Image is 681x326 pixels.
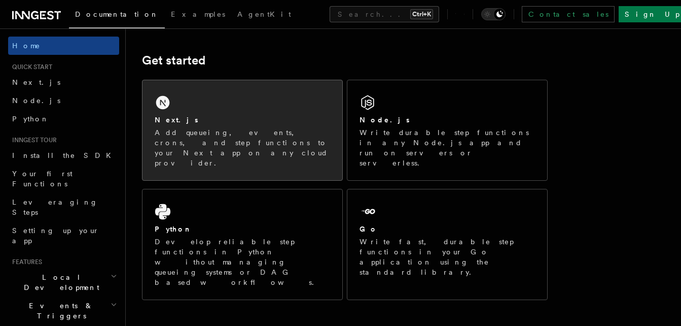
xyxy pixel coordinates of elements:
[75,10,159,18] span: Documentation
[8,301,111,321] span: Events & Triggers
[8,272,111,292] span: Local Development
[360,127,535,168] p: Write durable step functions in any Node.js app and run on servers or serverless.
[231,3,297,27] a: AgentKit
[142,189,343,300] a: PythonDevelop reliable step functions in Python without managing queueing systems or DAG based wo...
[8,63,52,71] span: Quick start
[12,151,117,159] span: Install the SDK
[12,226,99,245] span: Setting up your app
[155,127,330,168] p: Add queueing, events, crons, and step functions to your Next app on any cloud provider.
[8,37,119,55] a: Home
[8,297,119,325] button: Events & Triggers
[155,224,192,234] h2: Python
[8,221,119,250] a: Setting up your app
[481,8,506,20] button: Toggle dark mode
[12,198,98,216] span: Leveraging Steps
[165,3,231,27] a: Examples
[12,96,60,105] span: Node.js
[142,53,205,68] a: Get started
[142,80,343,181] a: Next.jsAdd queueing, events, crons, and step functions to your Next app on any cloud provider.
[8,193,119,221] a: Leveraging Steps
[155,237,330,287] p: Develop reliable step functions in Python without managing queueing systems or DAG based workflows.
[8,268,119,297] button: Local Development
[171,10,225,18] span: Examples
[12,78,60,86] span: Next.js
[12,170,73,188] span: Your first Functions
[347,189,548,300] a: GoWrite fast, durable step functions in your Go application using the standard library.
[8,73,119,91] a: Next.js
[522,6,615,22] a: Contact sales
[347,80,548,181] a: Node.jsWrite durable step functions in any Node.js app and run on servers or serverless.
[12,41,41,51] span: Home
[155,115,198,125] h2: Next.js
[330,6,439,22] button: Search...Ctrl+K
[69,3,165,28] a: Documentation
[360,237,535,277] p: Write fast, durable step functions in your Go application using the standard library.
[360,115,410,125] h2: Node.js
[8,136,57,144] span: Inngest tour
[237,10,291,18] span: AgentKit
[8,110,119,128] a: Python
[8,146,119,165] a: Install the SDK
[8,165,119,193] a: Your first Functions
[410,9,433,19] kbd: Ctrl+K
[12,115,49,123] span: Python
[8,91,119,110] a: Node.js
[8,258,42,266] span: Features
[360,224,378,234] h2: Go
